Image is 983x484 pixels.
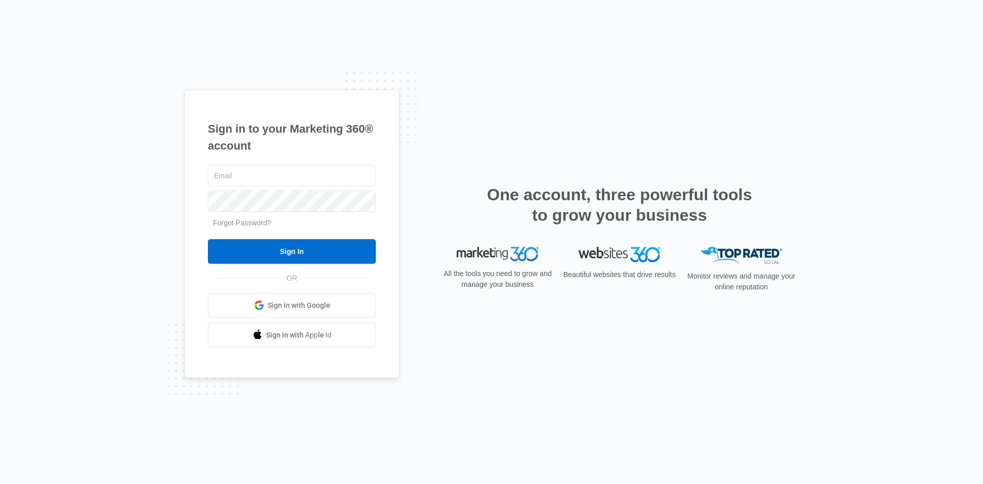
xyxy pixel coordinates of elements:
[440,268,555,290] p: All the tools you need to grow and manage your business
[213,219,271,227] a: Forgot Password?
[268,300,330,311] span: Sign in with Google
[208,293,376,318] a: Sign in with Google
[457,247,539,261] img: Marketing 360
[484,184,755,225] h2: One account, three powerful tools to grow your business
[208,239,376,264] input: Sign In
[280,273,305,284] span: OR
[579,247,660,262] img: Websites 360
[208,120,376,154] h1: Sign in to your Marketing 360® account
[684,271,799,292] p: Monitor reviews and manage your online reputation
[562,269,677,280] p: Beautiful websites that drive results
[208,165,376,186] input: Email
[266,330,332,341] span: Sign in with Apple Id
[700,247,782,264] img: Top Rated Local
[208,323,376,347] a: Sign in with Apple Id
